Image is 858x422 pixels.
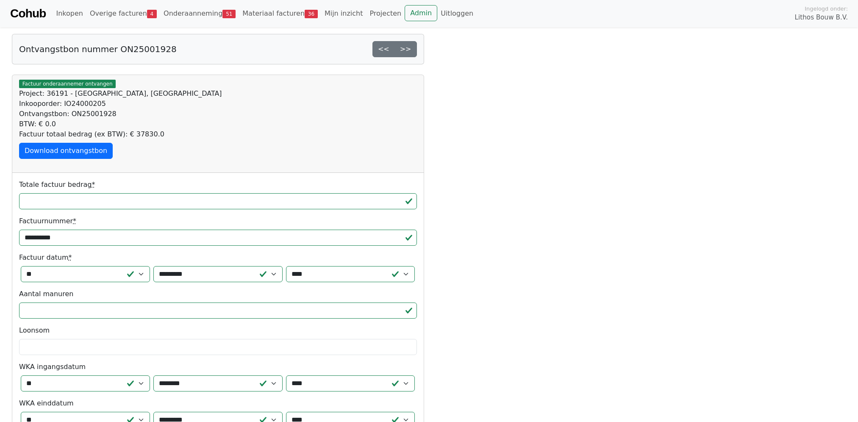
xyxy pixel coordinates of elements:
[305,10,318,18] span: 36
[19,89,417,99] div: Project: 36191 - [GEOGRAPHIC_DATA], [GEOGRAPHIC_DATA]
[19,253,72,263] label: Factuur datum
[19,44,177,54] h5: Ontvangstbon nummer ON25001928
[19,180,95,190] label: Totale factuur bedrag
[239,5,321,22] a: Materiaal facturen36
[405,5,437,21] a: Admin
[19,362,86,372] label: WKA ingangsdatum
[19,119,417,129] div: BTW: € 0.0
[19,289,73,299] label: Aantal manuren
[73,217,76,225] abbr: required
[19,109,417,119] div: Ontvangstbon: ON25001928
[19,99,417,109] div: Inkooporder: IO24000205
[805,5,848,13] span: Ingelogd onder:
[321,5,367,22] a: Mijn inzicht
[10,3,46,24] a: Cohub
[147,10,157,18] span: 4
[160,5,239,22] a: Onderaanneming51
[795,13,848,22] span: Lithos Bouw B.V.
[19,325,50,336] label: Loonsom
[366,5,405,22] a: Projecten
[19,143,113,159] a: Download ontvangstbon
[86,5,160,22] a: Overige facturen4
[394,41,417,57] a: >>
[69,253,72,261] abbr: required
[92,180,95,189] abbr: required
[19,129,417,139] div: Factuur totaal bedrag (ex BTW): € 37830.0
[19,398,74,408] label: WKA einddatum
[372,41,395,57] a: <<
[437,5,477,22] a: Uitloggen
[19,216,76,226] label: Factuurnummer
[53,5,86,22] a: Inkopen
[222,10,236,18] span: 51
[19,80,116,88] span: Factuur onderaannemer ontvangen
